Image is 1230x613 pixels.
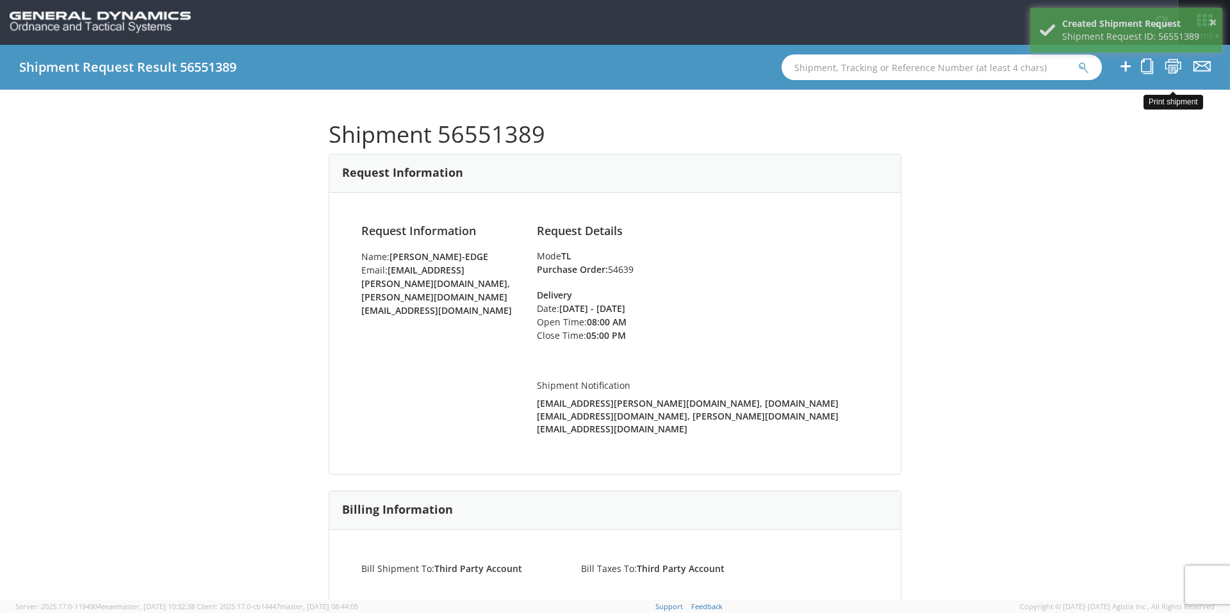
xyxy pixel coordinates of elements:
[19,60,236,74] h4: Shipment Request Result 56551389
[537,302,666,315] li: Date:
[1062,17,1213,30] div: Created Shipment Request
[352,562,571,575] li: Bill Shipment To:
[1062,30,1213,43] div: Shipment Request ID: 56551389
[361,263,518,317] li: Email:
[559,302,588,315] strong: [DATE]
[782,54,1102,80] input: Shipment, Tracking or Reference Number (at least 4 chars)
[361,250,518,263] li: Name:
[637,562,725,575] strong: Third Party Account
[537,289,572,301] strong: Delivery
[537,263,869,276] li: 54639
[655,601,683,611] a: Support
[197,601,358,611] span: Client: 2025.17.0-cb14447
[537,397,839,435] strong: [EMAIL_ADDRESS][PERSON_NAME][DOMAIN_NAME], [DOMAIN_NAME][EMAIL_ADDRESS][DOMAIN_NAME], [PERSON_NAM...
[280,601,358,611] span: master, [DATE] 08:44:05
[342,167,463,179] h3: Request Information
[586,329,626,341] strong: 05:00 PM
[537,250,869,263] div: Mode
[691,601,723,611] a: Feedback
[10,12,191,33] img: gd-ots-0c3321f2eb4c994f95cb.png
[571,562,791,575] li: Bill Taxes To:
[587,316,627,328] strong: 08:00 AM
[537,329,666,342] li: Close Time:
[591,302,625,315] strong: - [DATE]
[117,601,195,611] span: master, [DATE] 10:32:38
[1209,13,1217,32] button: ×
[537,263,608,275] strong: Purchase Order:
[537,380,869,390] h5: Shipment Notification
[361,264,512,316] strong: [EMAIL_ADDRESS][PERSON_NAME][DOMAIN_NAME], [PERSON_NAME][DOMAIN_NAME][EMAIL_ADDRESS][DOMAIN_NAME]
[434,562,522,575] strong: Third Party Account
[15,601,195,611] span: Server: 2025.17.0-1194904eeae
[361,225,518,238] h4: Request Information
[561,250,571,262] strong: TL
[329,122,901,147] h1: Shipment 56551389
[1020,601,1215,612] span: Copyright © [DATE]-[DATE] Agistix Inc., All Rights Reserved
[1144,95,1203,110] div: Print shipment
[342,503,453,516] h3: Billing Information
[389,250,488,263] strong: [PERSON_NAME]-Edge
[537,315,666,329] li: Open Time:
[537,225,869,238] h4: Request Details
